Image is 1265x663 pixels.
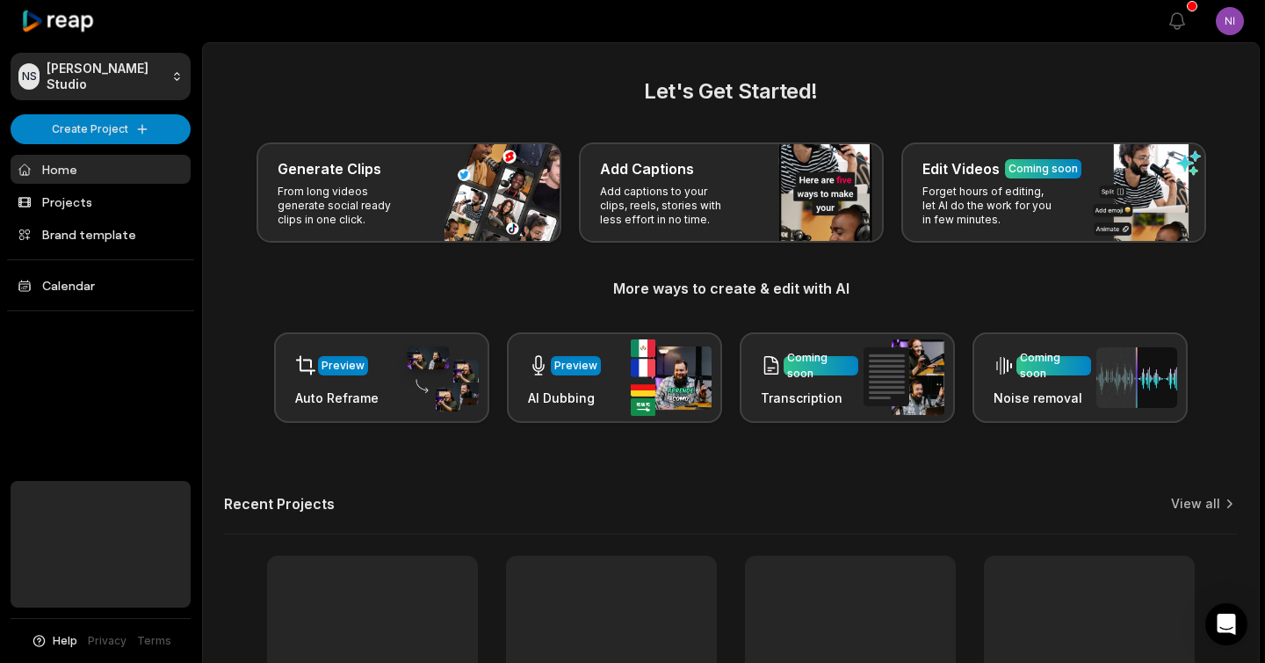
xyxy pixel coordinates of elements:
[88,633,126,649] a: Privacy
[11,114,191,144] button: Create Project
[224,76,1238,107] h2: Let's Get Started!
[53,633,77,649] span: Help
[47,61,164,92] p: [PERSON_NAME] Studio
[322,358,365,374] div: Preview
[787,350,855,382] div: Coming soon
[1008,161,1078,177] div: Coming soon
[994,389,1091,407] h3: Noise removal
[1020,350,1088,382] div: Coming soon
[864,339,944,415] img: transcription.png
[922,158,1000,179] h3: Edit Videos
[1171,495,1220,513] a: View all
[18,63,40,90] div: NS
[761,389,858,407] h3: Transcription
[11,220,191,249] a: Brand template
[295,389,379,407] h3: Auto Reframe
[224,278,1238,299] h3: More ways to create & edit with AI
[31,633,77,649] button: Help
[600,185,736,227] p: Add captions to your clips, reels, stories with less effort in no time.
[278,185,414,227] p: From long videos generate social ready clips in one click.
[11,187,191,216] a: Projects
[11,155,191,184] a: Home
[528,389,601,407] h3: AI Dubbing
[554,358,597,374] div: Preview
[11,271,191,300] a: Calendar
[398,344,479,412] img: auto_reframe.png
[922,185,1059,227] p: Forget hours of editing, let AI do the work for you in few minutes.
[1205,603,1247,645] div: Open Intercom Messenger
[631,339,712,416] img: ai_dubbing.png
[137,633,171,649] a: Terms
[278,158,381,179] h3: Generate Clips
[600,158,694,179] h3: Add Captions
[224,495,335,513] h2: Recent Projects
[1096,347,1177,408] img: noise_removal.png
